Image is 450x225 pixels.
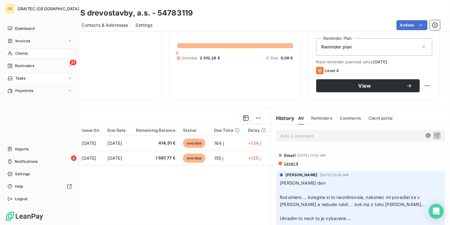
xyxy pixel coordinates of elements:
[134,128,176,133] div: Remaining Balance
[340,116,361,121] span: Comments
[17,6,79,11] span: GRAITEC [GEOGRAPHIC_DATA]
[5,181,74,191] a: Help
[271,55,278,61] span: Due
[108,155,122,161] span: [DATE]
[15,26,35,31] span: Dashboard
[325,68,339,73] span: Level 4
[15,171,30,177] span: Settings
[82,22,128,28] span: Contacts & Addresses
[15,63,34,69] span: Reminders
[182,55,197,61] span: Overdue
[15,76,26,81] span: Tasks
[15,159,38,164] span: Notifications
[321,44,352,50] span: Reminder plan
[15,196,27,202] span: Logout
[214,155,223,161] span: 155 j
[312,116,332,121] span: Reminders
[280,216,351,221] span: Uhradim to nech to je vybavene....
[183,128,206,133] div: Status
[82,155,96,161] span: [DATE]
[108,128,127,133] div: Due Date
[285,172,317,178] span: [PERSON_NAME]
[55,7,193,19] h3: FABROS drevostavby, a.s. - 54783119
[15,88,33,94] span: Payments
[82,128,100,133] div: Issue On
[281,55,293,61] span: 0,00 €
[248,128,267,133] div: Delay
[248,155,261,161] span: +125 j
[284,161,298,166] span: Level 4
[368,116,392,121] span: Client portal
[280,195,425,207] span: Rozumiem.... kolegina si to naordinovala, nakoniec mi povedlal ze v [PERSON_NAME] a nebude robit....
[271,114,294,122] h6: History
[200,55,220,61] span: 2 012,28 €
[316,79,420,92] button: View
[71,155,77,161] span: 2
[5,4,15,14] div: GS
[15,184,23,189] span: Help
[214,128,241,133] div: Due Time
[214,140,224,146] span: 164 j
[134,155,176,161] span: 1 597,77 €
[108,140,122,146] span: [DATE]
[82,140,96,146] span: [DATE]
[15,38,30,44] span: Invoices
[316,59,432,64] span: Next reminder planned since
[15,51,28,56] span: Clients
[183,154,205,163] span: overdue
[5,211,44,221] img: Logo LeanPay
[396,20,428,30] button: Actions
[280,180,326,186] span: [PERSON_NAME] den
[70,60,77,65] span: 21
[134,140,176,146] span: 414,51 €
[320,173,349,177] span: [DATE] 10:40 AM
[298,154,326,157] span: [DATE] 11:50 AM
[136,22,153,28] span: Settings
[176,50,178,55] span: 0
[324,83,406,88] span: View
[298,116,304,121] span: All
[429,204,444,219] div: Open Intercom Messenger
[248,140,261,146] span: +134 j
[15,146,29,152] span: Imports
[183,139,205,148] span: overdue
[373,59,387,64] span: [DATE]
[284,153,296,158] span: Email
